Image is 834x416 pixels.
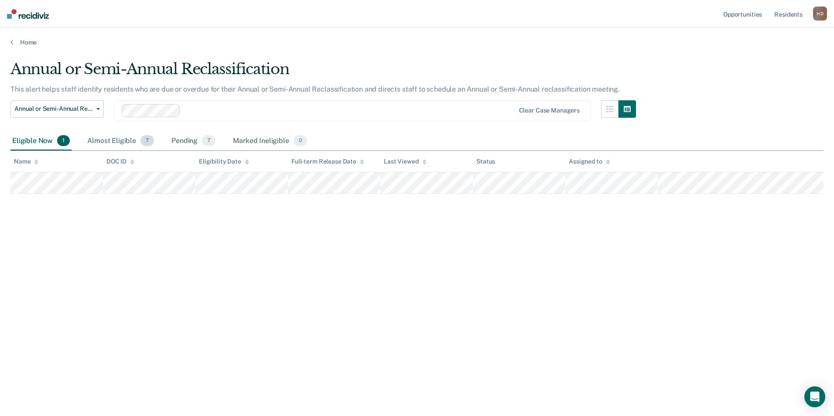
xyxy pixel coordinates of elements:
[569,158,610,165] div: Assigned to
[7,9,49,19] img: Recidiviz
[85,132,156,151] div: Almost Eligible7
[231,132,309,151] div: Marked Ineligible0
[10,132,72,151] div: Eligible Now1
[813,7,827,20] button: HD
[10,60,636,85] div: Annual or Semi-Annual Reclassification
[804,386,825,407] div: Open Intercom Messenger
[14,105,93,113] span: Annual or Semi-Annual Reclassification
[10,85,620,93] p: This alert helps staff identify residents who are due or overdue for their Annual or Semi-Annual ...
[106,158,134,165] div: DOC ID
[294,135,307,147] span: 0
[14,158,38,165] div: Name
[476,158,495,165] div: Status
[140,135,154,147] span: 7
[10,100,104,118] button: Annual or Semi-Annual Reclassification
[170,132,217,151] div: Pending7
[519,107,580,114] div: Clear case managers
[813,7,827,20] div: H D
[202,135,215,147] span: 7
[10,38,824,46] a: Home
[199,158,249,165] div: Eligibility Date
[384,158,426,165] div: Last Viewed
[291,158,364,165] div: Full-term Release Date
[57,135,70,147] span: 1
